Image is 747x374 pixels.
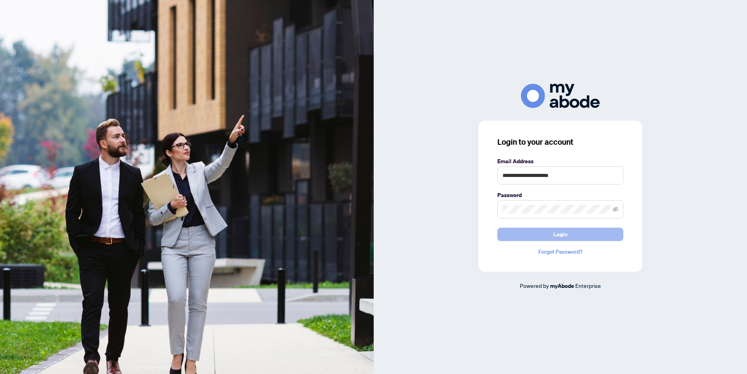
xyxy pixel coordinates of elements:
[520,282,549,289] span: Powered by
[553,228,567,241] span: Login
[550,282,574,290] a: myAbode
[497,191,623,199] label: Password
[497,228,623,241] button: Login
[497,247,623,256] a: Forgot Password?
[521,84,600,108] img: ma-logo
[497,136,623,147] h3: Login to your account
[575,282,601,289] span: Enterprise
[613,206,618,212] span: eye-invisible
[497,157,623,166] label: Email Address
